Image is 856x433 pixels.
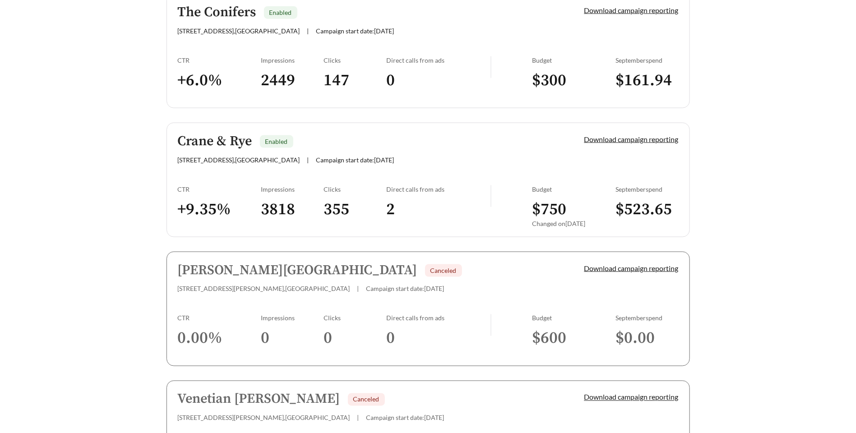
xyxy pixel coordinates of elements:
a: Download campaign reporting [584,135,679,143]
div: Impressions [261,314,324,322]
img: line [490,314,491,336]
h5: [PERSON_NAME][GEOGRAPHIC_DATA] [178,263,417,278]
div: Direct calls from ads [386,185,490,193]
span: Campaign start date: [DATE] [366,414,444,422]
div: Impressions [261,56,324,64]
a: [PERSON_NAME][GEOGRAPHIC_DATA]Canceled[STREET_ADDRESS][PERSON_NAME],[GEOGRAPHIC_DATA]|Campaign st... [167,252,690,366]
div: Clicks [324,314,386,322]
h3: $ 0.00 [616,328,679,349]
h3: 0 [386,70,490,91]
span: Canceled [430,267,457,274]
h3: 2449 [261,70,324,91]
div: CTR [178,185,261,193]
div: Changed on [DATE] [532,220,616,227]
h3: 0 [261,328,324,349]
span: Campaign start date: [DATE] [316,27,394,35]
span: Canceled [353,396,379,403]
span: | [357,285,359,293]
h3: 147 [324,70,386,91]
h3: 355 [324,199,386,220]
img: line [490,185,491,207]
div: Direct calls from ads [386,314,490,322]
h5: Crane & Rye [178,134,252,149]
div: Budget [532,314,616,322]
div: September spend [616,314,679,322]
span: Campaign start date: [DATE] [366,285,444,293]
h3: + 6.0 % [178,70,261,91]
h3: $ 523.65 [616,199,679,220]
span: [STREET_ADDRESS] , [GEOGRAPHIC_DATA] [178,156,300,164]
div: September spend [616,56,679,64]
img: line [490,56,491,78]
span: [STREET_ADDRESS][PERSON_NAME] , [GEOGRAPHIC_DATA] [178,414,350,422]
h5: The Conifers [178,5,256,20]
h3: 0 [324,328,386,349]
div: CTR [178,314,261,322]
span: [STREET_ADDRESS] , [GEOGRAPHIC_DATA] [178,27,300,35]
span: | [307,27,309,35]
h3: $ 161.94 [616,70,679,91]
a: Crane & RyeEnabled[STREET_ADDRESS],[GEOGRAPHIC_DATA]|Campaign start date:[DATE]Download campaign ... [167,123,690,237]
h3: $ 300 [532,70,616,91]
div: Budget [532,56,616,64]
div: Budget [532,185,616,193]
span: Campaign start date: [DATE] [316,156,394,164]
a: Download campaign reporting [584,393,679,401]
div: Impressions [261,185,324,193]
div: Clicks [324,185,386,193]
span: | [307,156,309,164]
span: Enabled [269,9,292,16]
h3: + 9.35 % [178,199,261,220]
div: CTR [178,56,261,64]
span: | [357,414,359,422]
a: Download campaign reporting [584,6,679,14]
div: Direct calls from ads [386,56,490,64]
h3: 0.00 % [178,328,261,349]
h3: 2 [386,199,490,220]
h3: 3818 [261,199,324,220]
div: Clicks [324,56,386,64]
h5: Venetian [PERSON_NAME] [178,392,340,407]
div: September spend [616,185,679,193]
h3: $ 600 [532,328,616,349]
span: Enabled [265,138,288,145]
a: Download campaign reporting [584,264,679,272]
h3: 0 [386,328,490,349]
h3: $ 750 [532,199,616,220]
span: [STREET_ADDRESS][PERSON_NAME] , [GEOGRAPHIC_DATA] [178,285,350,293]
